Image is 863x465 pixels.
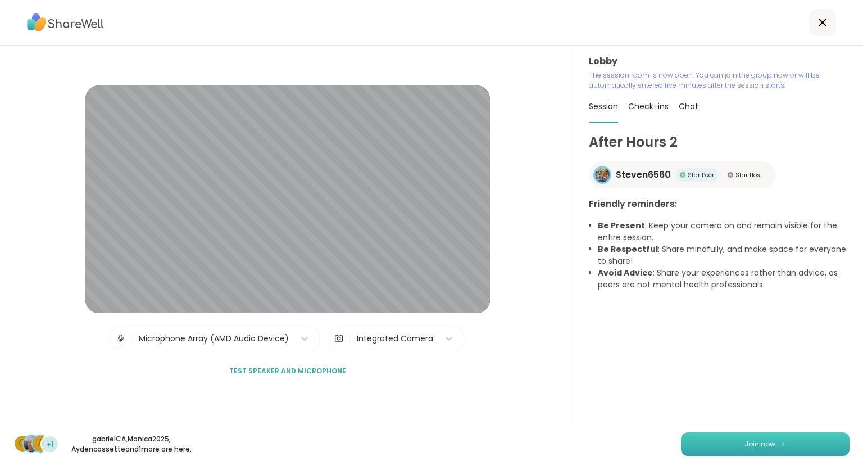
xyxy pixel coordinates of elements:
[589,161,776,188] a: Steven6560Steven6560Star PeerStar PeerStar HostStar Host
[735,171,762,179] span: Star Host
[598,243,850,267] li: : Share mindfully, and make space for everyone to share!
[589,70,850,91] p: The session room is now open. You can join the group now or will be automatically entered five mi...
[225,359,351,383] button: Test speaker and microphone
[728,172,733,178] img: Star Host
[780,441,787,447] img: ShareWell Logomark
[38,436,44,451] span: A
[229,366,346,376] span: Test speaker and microphone
[589,55,850,68] h3: Lobby
[69,434,194,454] p: gabrielCA , Monica2025 , Aydencossette and 1 more are here.
[357,333,433,345] div: Integrated Camera
[24,436,39,452] img: Monica2025
[589,101,618,112] span: Session
[688,171,714,179] span: Star Peer
[680,172,685,178] img: Star Peer
[130,327,133,350] span: |
[334,327,344,350] img: Camera
[616,168,671,182] span: Steven6560
[27,10,104,35] img: ShareWell Logo
[46,439,54,450] span: +1
[628,101,669,112] span: Check-ins
[595,168,610,182] img: Steven6560
[348,327,351,350] span: |
[598,267,653,278] b: Avoid Advice
[589,197,850,211] h3: Friendly reminders:
[598,267,850,291] li: : Share your experiences rather than advice, as peers are not mental health professionals.
[598,220,850,243] li: : Keep your camera on and remain visible for the entire session.
[598,220,645,231] b: Be Present
[744,439,775,449] span: Join now
[598,243,658,255] b: Be Respectful
[679,101,698,112] span: Chat
[589,132,850,152] h1: After Hours 2
[19,436,26,451] span: g
[139,333,289,345] div: Microphone Array (AMD Audio Device)
[116,327,126,350] img: Microphone
[681,432,850,456] button: Join now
